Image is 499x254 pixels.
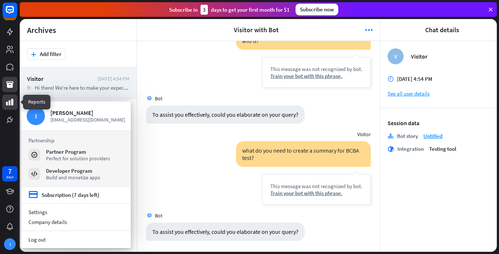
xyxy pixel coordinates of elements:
div: Subscribe now [296,4,338,15]
div: V [388,48,404,64]
div: Build and monetize apps [46,174,100,181]
div: To assist you effectively, could you elaborate on your query? [146,223,305,241]
div: what do you need to create a summary for BCBA test? [236,141,371,167]
i: more_horiz [365,26,373,34]
div: Visitor [411,53,490,60]
a: 7 days [2,166,18,182]
div: This message was not recognized by bot. [270,183,362,190]
div: I [4,238,16,250]
i: stories [388,133,393,139]
span: Bot [155,95,163,102]
span: B: [27,84,32,91]
div: [DATE] 4:54 PM [98,75,129,82]
i: globe [388,146,394,152]
a: I [PERSON_NAME] [EMAIL_ADDRESS][DOMAIN_NAME] [27,107,125,125]
a: Untitled [423,132,442,139]
span: Testing tool [429,145,456,152]
header: Archives [20,19,137,41]
div: Subscription (7 days left) [42,191,99,198]
h3: Partnership [28,137,123,144]
div: Developer Program [46,167,100,174]
button: Open LiveChat chat widget [6,3,28,25]
a: Log out [21,235,131,244]
div: Bot story [397,132,418,139]
span: [DATE] 4:54 PM [397,75,432,82]
div: Train your bot with this phrase. [270,72,362,79]
div: 7 [8,168,12,175]
div: [PERSON_NAME] [50,109,125,116]
span: Hi there! We're here to make your experience as smooth as possible. How can we assist you [DATE]? [35,84,258,91]
a: Settings [21,207,131,217]
div: Train your bot with this phrase. [270,190,362,197]
a: Partner Program Perfect for solution providers [28,148,123,161]
div: Company details [21,217,131,227]
div: Perfect for solution providers [46,155,110,162]
a: Developer Program Build and monetize apps [28,167,123,180]
div: 3 [201,5,208,15]
div: Session data [388,119,490,127]
a: credit_card Subscription (7 days left) [28,190,99,199]
div: Partner Program [46,148,110,155]
i: credit_card [28,190,38,199]
div: Subscribe in days to get your first month for $1 [169,5,290,15]
div: I [27,107,45,125]
button: plusAdd filter [27,48,65,60]
div: Visitor [27,75,94,82]
header: Chat details [380,19,497,41]
div: To assist you effectively, could you elaborate on your query? [146,105,305,124]
i: time [388,76,393,82]
span: Visitor [357,131,371,138]
span: Visitor with Bot [152,26,361,34]
a: See all user details [388,90,490,97]
div: Integration [397,145,424,152]
i: plus [31,52,36,57]
div: This message was not recognized by bot. [270,66,362,72]
span: [EMAIL_ADDRESS][DOMAIN_NAME] [50,116,125,123]
span: Bot [155,212,163,219]
div: days [6,175,14,180]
